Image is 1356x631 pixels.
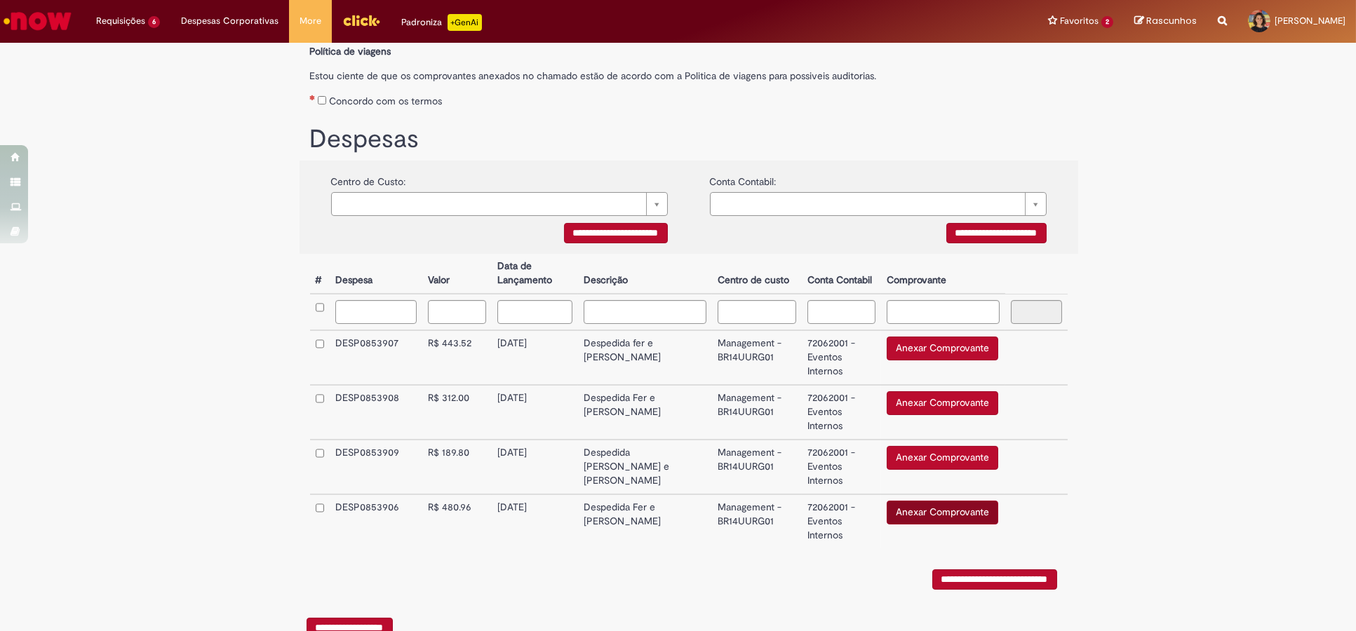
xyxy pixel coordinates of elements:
[1275,15,1345,27] span: [PERSON_NAME]
[881,440,1005,494] td: Anexar Comprovante
[887,391,998,415] button: Anexar Comprovante
[887,501,998,524] button: Anexar Comprovante
[310,254,330,294] th: #
[578,494,712,548] td: Despedida Fer e [PERSON_NAME]
[887,446,998,470] button: Anexar Comprovante
[802,330,881,385] td: 72062001 - Eventos Internos
[712,254,802,294] th: Centro de custo
[881,385,1005,440] td: Anexar Comprovante
[802,385,881,440] td: 72062001 - Eventos Internos
[492,440,578,494] td: [DATE]
[310,62,1068,83] label: Estou ciente de que os comprovantes anexados no chamado estão de acordo com a Politica de viagens...
[329,94,442,108] label: Concordo com os termos
[802,494,881,548] td: 72062001 - Eventos Internos
[710,168,777,189] label: Conta Contabil:
[712,330,802,385] td: Management - BR14UURG01
[96,14,145,28] span: Requisições
[422,254,492,294] th: Valor
[448,14,482,31] p: +GenAi
[712,440,802,494] td: Management - BR14UURG01
[578,254,712,294] th: Descrição
[712,385,802,440] td: Management - BR14UURG01
[148,16,160,28] span: 6
[331,192,668,216] a: Limpar campo {0}
[330,440,422,494] td: DESP0853909
[401,14,482,31] div: Padroniza
[1060,14,1099,28] span: Favoritos
[710,192,1047,216] a: Limpar campo {0}
[492,385,578,440] td: [DATE]
[300,14,321,28] span: More
[492,494,578,548] td: [DATE]
[330,254,422,294] th: Despesa
[1134,15,1197,28] a: Rascunhos
[331,168,406,189] label: Centro de Custo:
[802,440,881,494] td: 72062001 - Eventos Internos
[1,7,74,35] img: ServiceNow
[330,330,422,385] td: DESP0853907
[310,125,1068,154] h1: Despesas
[712,494,802,548] td: Management - BR14UURG01
[881,330,1005,385] td: Anexar Comprovante
[492,254,578,294] th: Data de Lançamento
[578,440,712,494] td: Despedida [PERSON_NAME] e [PERSON_NAME]
[887,337,998,360] button: Anexar Comprovante
[330,385,422,440] td: DESP0853908
[881,494,1005,548] td: Anexar Comprovante
[422,330,492,385] td: R$ 443.52
[578,330,712,385] td: Despedida fer e [PERSON_NAME]
[422,385,492,440] td: R$ 312.00
[422,440,492,494] td: R$ 189.80
[181,14,278,28] span: Despesas Corporativas
[802,254,881,294] th: Conta Contabil
[330,494,422,548] td: DESP0853906
[342,10,380,31] img: click_logo_yellow_360x200.png
[881,254,1005,294] th: Comprovante
[422,494,492,548] td: R$ 480.96
[310,45,391,57] b: Política de viagens
[578,385,712,440] td: Despedida Fer e [PERSON_NAME]
[1146,14,1197,27] span: Rascunhos
[1101,16,1113,28] span: 2
[492,330,578,385] td: [DATE]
